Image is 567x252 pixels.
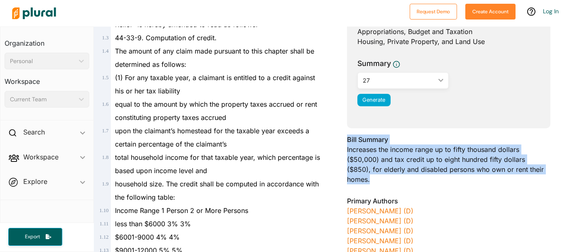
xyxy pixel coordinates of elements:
h2: Search [23,127,45,137]
div: Housing, Private Property, and Land Use [357,37,540,46]
h3: Summary [357,58,391,69]
button: Export [8,228,62,246]
span: 1 . 4 [102,48,109,54]
span: Generate [362,97,385,103]
a: Create Account [465,7,516,15]
a: Request Demo [410,7,457,15]
div: Personal [10,57,76,66]
a: [PERSON_NAME] (D) [347,227,413,235]
span: 1 . 12 [99,234,108,240]
span: 1 . 11 [100,221,109,227]
a: Log In [543,7,559,15]
h3: Bill Summary [347,135,550,144]
span: 1 . 8 [102,154,109,160]
div: Current Team [10,95,76,104]
span: 1 . 10 [99,208,108,213]
h3: Primary Authors [347,196,550,206]
span: 1 . 5 [102,75,109,81]
span: Income Range 1 Person 2 or More Persons [115,206,248,215]
a: [PERSON_NAME] (D) [347,217,413,225]
span: household size. The credit shall be computed in accordance with the following table: [115,180,319,201]
span: 1 . 9 [102,181,109,187]
span: 1 . 3 [102,35,109,41]
div: Increases the income range up to fifty thousand dollars ($50,000) and tax credit up to eight hund... [347,135,550,189]
span: The amount of any claim made pursuant to this chapter shall be determined as follows: [115,47,314,69]
span: 1 . 7 [102,128,109,134]
button: Request Demo [410,4,457,20]
span: 44-33-9. Computation of credit. [115,34,217,42]
span: upon the claimant’s homestead for the taxable year exceeds a certain percentage of the claimant’s [115,127,309,148]
span: 1 . 6 [102,101,109,107]
span: total household income for that taxable year, which percentage is based upon income level and [115,153,320,175]
a: [PERSON_NAME] (D) [347,207,413,215]
span: Export [19,233,46,240]
div: Appropriations, Budget and Taxation [357,27,540,37]
span: $6001-9000 4% 4% [115,233,180,241]
h3: Organization [5,31,89,49]
button: Create Account [465,4,516,20]
h3: Workspace [5,69,89,88]
button: Generate [357,94,391,106]
div: 27 [363,76,435,85]
span: equal to the amount by which the property taxes accrued or rent constituting property taxes accrued [115,100,317,122]
span: (1) For any taxable year, a claimant is entitled to a credit against his or her tax liability [115,73,315,95]
a: [PERSON_NAME] (D) [347,237,413,245]
span: less than $6000 3% 3% [115,220,191,228]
